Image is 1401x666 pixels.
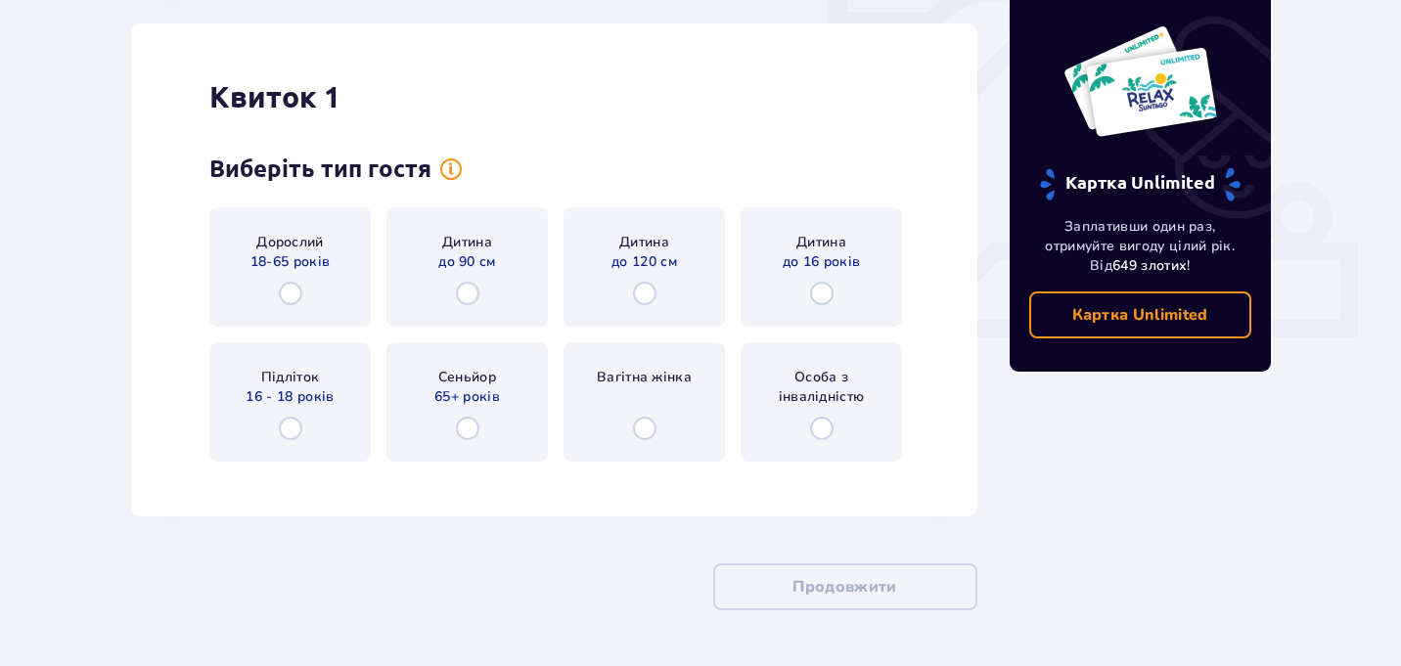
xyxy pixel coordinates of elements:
span: Вагітна жінка [597,368,692,387]
span: до 16 років [783,252,861,272]
h3: Виберіть тип гостя [209,155,431,184]
span: Дитина [619,233,669,252]
button: Продовжити [713,563,977,610]
p: Картка Unlimited [1038,167,1243,201]
span: 649 злотих [1112,256,1187,275]
a: Картка Unlimited [1029,291,1252,338]
span: Дорослий [256,233,324,252]
span: Підліток [261,368,320,387]
img: Дві річні картки до Suntago з написом 'UNLIMITED RELAX', на білому тлі з тропічним листям і сонцем. [1062,24,1218,138]
p: Заплативши один раз, отримуйте вигоду цілий рік. Від ! [1029,217,1252,276]
p: Продовжити [792,576,896,598]
span: Дитина [796,233,846,252]
span: 18-65 років [250,252,331,272]
span: 16 - 18 років [246,387,334,407]
span: Особа з інвалідністю [758,368,884,407]
span: до 90 см [438,252,496,272]
p: Картка Unlimited [1072,304,1208,326]
span: Дитина [442,233,492,252]
span: до 120 см [611,252,677,272]
span: Сеньйор [438,368,496,387]
h2: Квиток 1 [209,78,340,115]
span: 65+ років [434,387,500,407]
